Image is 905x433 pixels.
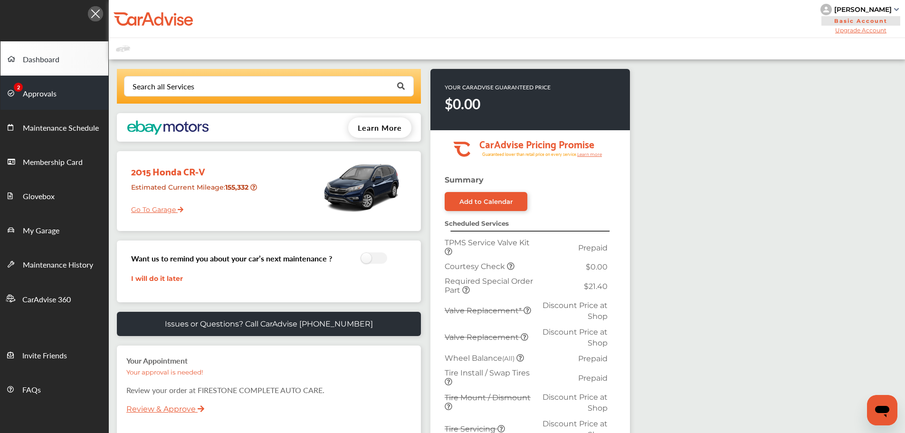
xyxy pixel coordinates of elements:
[0,247,108,281] a: Maintenance History
[23,156,83,169] span: Membership Card
[821,16,900,26] span: Basic Account
[584,282,608,291] span: $21.40
[445,94,480,114] strong: $0.00
[445,262,507,271] span: Courtesy Check
[131,274,183,283] a: I will do it later
[22,294,71,306] span: CarAdvise 360
[165,319,373,328] p: Issues or Questions? Call CarAdvise [PHONE_NUMBER]
[0,144,108,178] a: Membership Card
[445,277,533,295] span: Required Special Order Part
[445,306,524,315] span: Valve Replacement*
[543,393,608,413] span: Discount Price at Shop
[88,6,103,21] img: Icon.5fd9dcc7.svg
[126,385,411,395] p: Review your order at FIRESTONE COMPLETE AUTO CARE .
[834,5,892,14] div: [PERSON_NAME]
[23,191,55,203] span: Glovebox
[445,175,484,184] strong: Summary
[22,384,41,396] span: FAQs
[479,135,594,152] tspan: CarAdvise Pricing Promise
[133,83,194,90] div: Search all Services
[225,183,250,192] strong: 155,332
[0,110,108,144] a: Maintenance Schedule
[358,122,402,133] span: Learn More
[124,156,263,179] div: 2015 Honda CR-V
[445,333,521,342] span: Valve Replacement
[126,355,188,366] strong: Your Appointment
[578,243,608,252] span: Prepaid
[820,27,901,34] span: Upgrade Account
[867,395,897,425] iframe: Button to launch messaging window
[894,8,899,11] img: sCxJUJ+qAmfqhQGDUl18vwLg4ZYJ6CxN7XmbOMBAAAAAElFTkSuQmCC
[23,225,59,237] span: My Garage
[445,393,531,402] span: Tire Mount / Dismount
[23,122,99,135] span: Maintenance Schedule
[578,374,608,383] span: Prepaid
[321,156,402,218] img: mobile_9895_st0640_046.jpg
[502,355,514,362] small: (All)
[445,192,527,211] a: Add to Calendar
[445,368,530,377] span: Tire Install / Swap Tires
[117,312,421,336] a: Issues or Questions? Call CarAdvise [PHONE_NUMBER]
[131,253,332,264] h3: Want us to remind you about your car’s next maintenance ?
[445,354,516,363] span: Wheel Balance
[124,179,263,203] div: Estimated Current Mileage :
[22,350,67,362] span: Invite Friends
[459,198,513,205] div: Add to Calendar
[586,262,608,271] span: $0.00
[445,83,551,91] p: YOUR CARADVISE GUARANTEED PRICE
[820,4,832,15] img: knH8PDtVvWoAbQRylUukY18CTiRevjo20fAtgn5MLBQj4uumYvk2MzTtcAIzfGAtb1XOLVMAvhLuqoNAbL4reqehy0jehNKdM...
[0,212,108,247] a: My Garage
[126,404,196,414] a: Review & Approve
[126,368,203,376] small: Your approval is needed!
[578,354,608,363] span: Prepaid
[445,238,530,247] span: TPMS Service Valve Kit
[577,152,602,157] tspan: Learn more
[23,259,93,271] span: Maintenance History
[23,54,59,66] span: Dashboard
[482,151,577,157] tspan: Guaranteed lower than retail price on every service.
[124,198,183,216] a: Go To Garage
[543,301,608,321] span: Discount Price at Shop
[116,43,130,55] img: placeholder_car.fcab19be.svg
[0,41,108,76] a: Dashboard
[0,178,108,212] a: Glovebox
[445,220,509,227] strong: Scheduled Services
[543,327,608,347] span: Discount Price at Shop
[0,76,108,110] a: Approvals
[23,88,57,100] span: Approvals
